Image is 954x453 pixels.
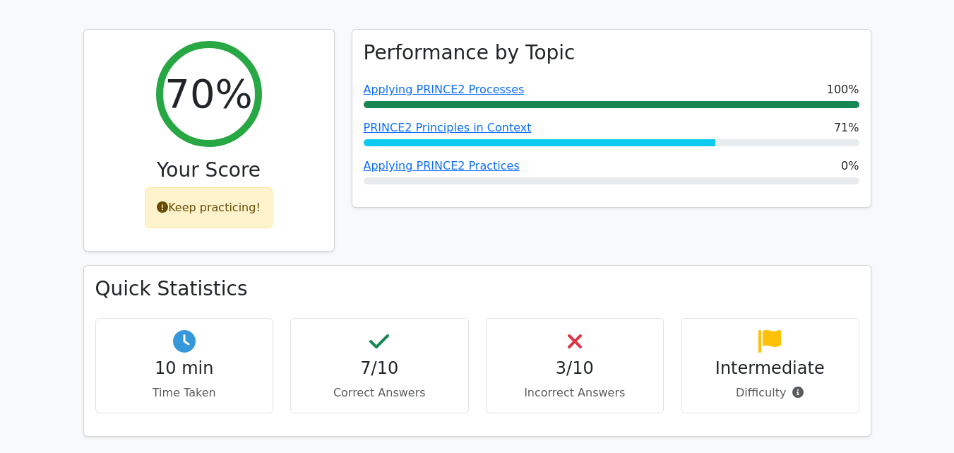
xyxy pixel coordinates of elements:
[145,187,273,228] div: Keep practicing!
[302,358,457,379] h4: 7/10
[95,158,323,182] h3: Your Score
[498,384,652,401] p: Incorrect Answers
[364,159,520,172] a: Applying PRINCE2 Practices
[165,70,252,117] h2: 70%
[364,41,576,65] h3: Performance by Topic
[107,384,262,401] p: Time Taken
[302,384,457,401] p: Correct Answers
[827,81,859,98] span: 100%
[107,358,262,379] h4: 10 min
[834,119,859,136] span: 71%
[693,358,847,379] h4: Intermediate
[693,384,847,401] p: Difficulty
[841,158,859,175] span: 0%
[364,83,525,96] a: Applying PRINCE2 Processes
[95,277,859,301] h3: Quick Statistics
[498,358,652,379] h4: 3/10
[364,121,532,134] a: PRINCE2 Principles in Context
